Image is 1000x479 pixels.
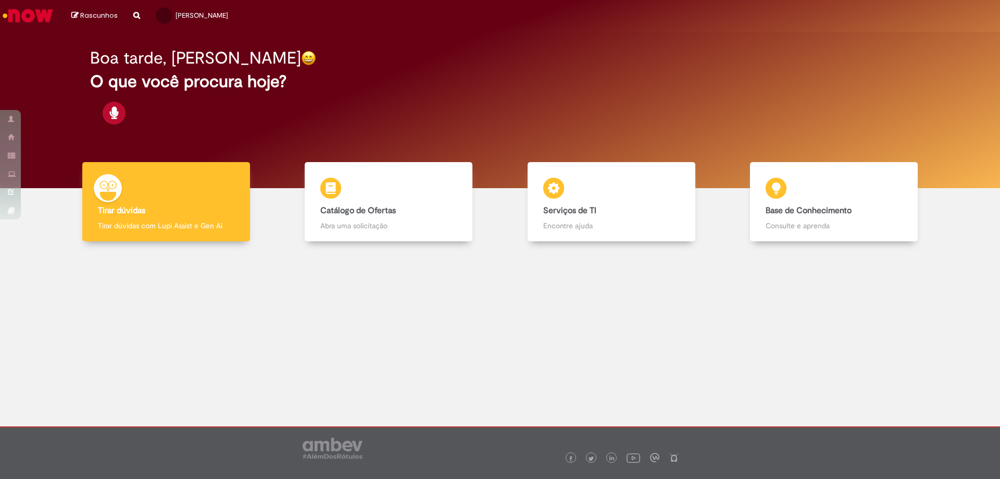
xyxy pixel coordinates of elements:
p: Encontre ajuda [543,220,680,231]
img: logo_footer_linkedin.png [609,456,615,462]
p: Abra uma solicitação [320,220,457,231]
img: logo_footer_twitter.png [589,456,594,461]
b: Tirar dúvidas [98,205,145,216]
p: Tirar dúvidas com Lupi Assist e Gen Ai [98,220,234,231]
img: logo_footer_ambev_rotulo_gray.png [303,438,362,459]
b: Base de Conhecimento [766,205,852,216]
h2: Boa tarde, [PERSON_NAME] [90,49,301,67]
span: Rascunhos [80,10,118,20]
p: Consulte e aprenda [766,220,902,231]
a: Base de Conhecimento Consulte e aprenda [723,162,946,242]
img: logo_footer_workplace.png [650,453,659,462]
b: Catálogo de Ofertas [320,205,396,216]
img: logo_footer_youtube.png [627,451,640,464]
a: Tirar dúvidas Tirar dúvidas com Lupi Assist e Gen Ai [55,162,278,242]
a: Catálogo de Ofertas Abra uma solicitação [278,162,501,242]
img: happy-face.png [301,51,316,66]
h2: O que você procura hoje? [90,72,910,91]
a: Rascunhos [71,11,118,21]
img: logo_footer_naosei.png [669,453,679,462]
b: Serviços de TI [543,205,596,216]
span: [PERSON_NAME] [176,11,228,20]
img: logo_footer_facebook.png [568,456,573,461]
a: Serviços de TI Encontre ajuda [500,162,723,242]
img: ServiceNow [1,5,55,26]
